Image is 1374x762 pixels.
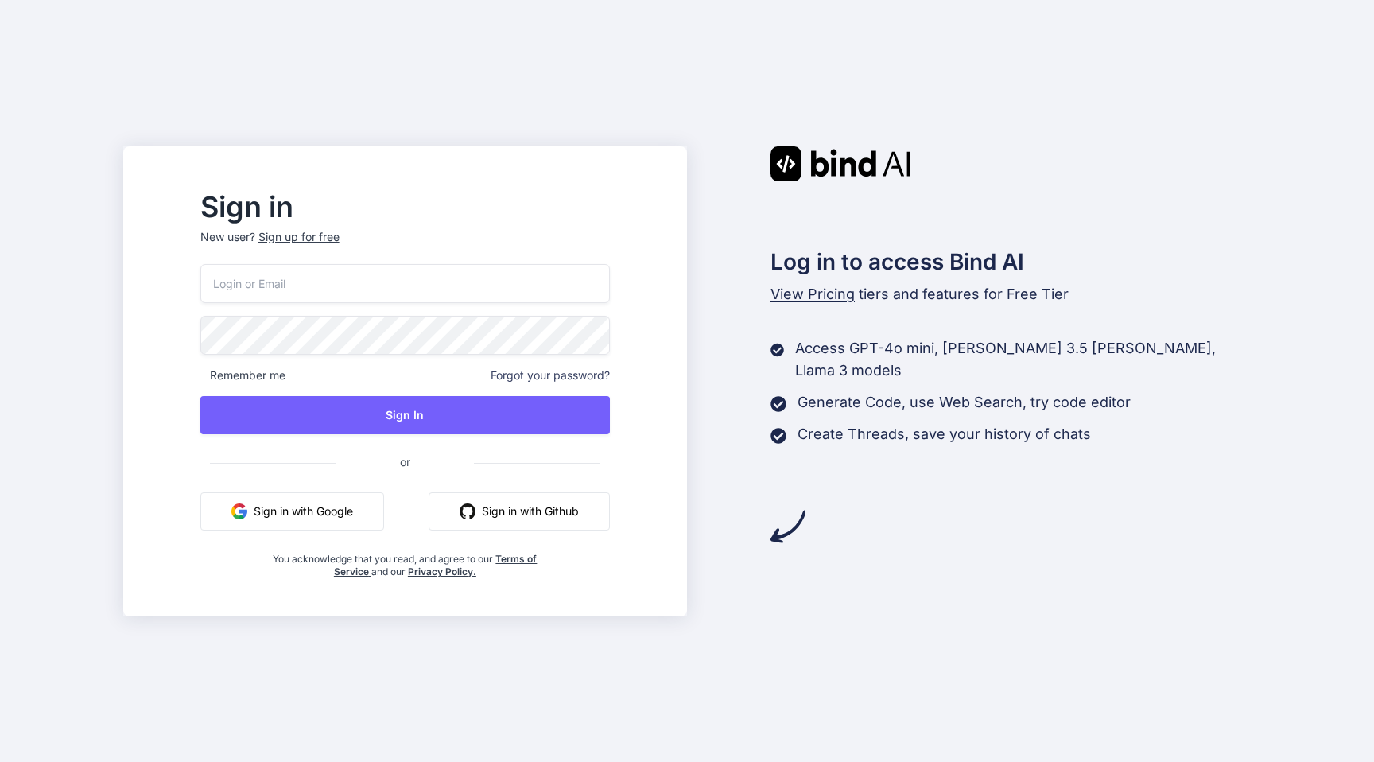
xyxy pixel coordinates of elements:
p: Access GPT-4o mini, [PERSON_NAME] 3.5 [PERSON_NAME], Llama 3 models [795,337,1251,382]
span: View Pricing [770,286,855,302]
img: arrow [770,509,805,544]
h2: Sign in [200,194,610,220]
a: Privacy Policy. [408,566,476,577]
span: Remember me [200,367,285,383]
p: Generate Code, use Web Search, try code editor [798,391,1131,414]
div: You acknowledge that you read, and agree to our and our [269,543,542,578]
a: Terms of Service [334,553,538,577]
img: google [231,503,247,519]
p: tiers and features for Free Tier [770,283,1251,305]
h2: Log in to access Bind AI [770,245,1251,278]
p: New user? [200,229,610,264]
p: Create Threads, save your history of chats [798,423,1091,445]
span: Forgot your password? [491,367,610,383]
img: github [460,503,475,519]
input: Login or Email [200,264,610,303]
div: Sign up for free [258,229,340,245]
span: or [336,442,474,481]
img: Bind AI logo [770,146,910,181]
button: Sign in with Github [429,492,610,531]
button: Sign in with Google [200,492,384,531]
button: Sign In [200,396,610,434]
